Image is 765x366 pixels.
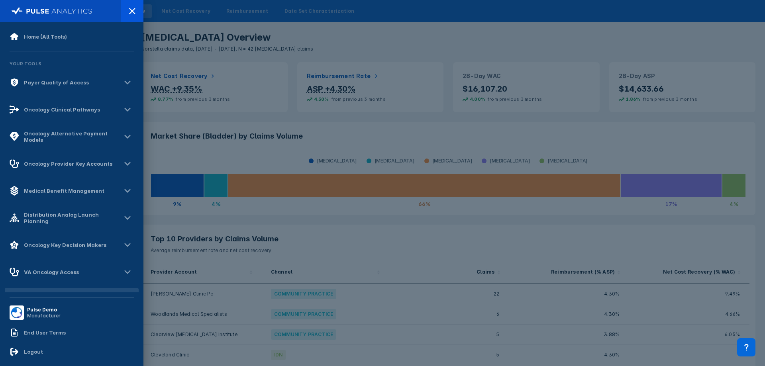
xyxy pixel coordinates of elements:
[5,27,139,46] a: Home (All Tools)
[5,323,139,342] a: End User Terms
[24,348,43,355] div: Logout
[24,106,100,113] div: Oncology Clinical Pathways
[24,211,121,224] div: Distribution Analog Launch Planning
[24,79,89,86] div: Payer Quality of Access
[24,269,79,275] div: VA Oncology Access
[24,33,67,40] div: Home (All Tools)
[12,6,92,17] img: pulse-logo-full-white.svg
[24,188,104,194] div: Medical Benefit Management
[27,313,61,319] div: Manufacturer
[5,56,139,71] div: Your Tools
[24,130,121,143] div: Oncology Alternative Payment Models
[737,338,755,356] div: Contact Support
[27,307,61,313] div: Pulse Demo
[24,242,106,248] div: Oncology Key Decision Makers
[24,329,66,336] div: End User Terms
[11,307,22,318] img: menu button
[24,160,112,167] div: Oncology Provider Key Accounts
